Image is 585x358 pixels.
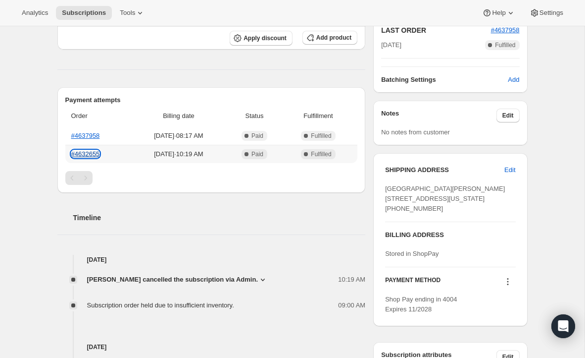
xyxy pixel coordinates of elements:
h2: Timeline [73,213,366,223]
span: Tools [120,9,135,17]
span: Paid [251,150,263,158]
span: [DATE] · 08:17 AM [134,131,224,141]
span: Fulfilled [311,132,331,140]
span: Fulfilled [495,41,515,49]
span: [GEOGRAPHIC_DATA][PERSON_NAME] [STREET_ADDRESS][US_STATE] [PHONE_NUMBER] [385,185,505,212]
span: Edit [502,112,514,119]
h2: LAST ORDER [381,25,490,35]
h6: Batching Settings [381,75,508,85]
button: Help [476,6,521,20]
span: Paid [251,132,263,140]
span: Status [230,111,279,121]
button: [PERSON_NAME] cancelled the subscription via Admin. [87,275,268,285]
button: Add [502,72,525,88]
h2: Payment attempts [65,95,358,105]
h3: SHIPPING ADDRESS [385,165,504,175]
span: Fulfilled [311,150,331,158]
span: Analytics [22,9,48,17]
span: 09:00 AM [338,300,365,310]
th: Order [65,105,131,127]
button: Add product [302,31,357,45]
span: Subscription order held due to insufficient inventory. [87,301,234,309]
h3: BILLING ADDRESS [385,230,515,240]
div: Open Intercom Messenger [551,314,575,338]
h3: PAYMENT METHOD [385,276,440,290]
a: #4632655 [71,150,100,158]
span: Add product [316,34,351,42]
button: Edit [498,162,521,178]
span: Shop Pay ending in 4004 Expires 11/2028 [385,296,457,313]
button: #4637958 [491,25,520,35]
span: [PERSON_NAME] cancelled the subscription via Admin. [87,275,258,285]
span: Help [492,9,505,17]
span: Add [508,75,519,85]
span: [DATE] [381,40,401,50]
button: Analytics [16,6,54,20]
button: Tools [114,6,151,20]
span: Billing date [134,111,224,121]
h4: [DATE] [57,255,366,265]
span: Subscriptions [62,9,106,17]
span: [DATE] · 10:19 AM [134,149,224,159]
span: 10:19 AM [338,275,365,285]
nav: Pagination [65,171,358,185]
h4: [DATE] [57,342,366,352]
button: Edit [496,109,520,122]
span: Edit [504,165,515,175]
a: #4637958 [71,132,100,139]
button: Subscriptions [56,6,112,20]
button: Apply discount [230,31,292,46]
span: Settings [539,9,563,17]
span: Apply discount [244,34,287,42]
span: No notes from customer [381,128,450,136]
h3: Notes [381,109,496,122]
button: Settings [524,6,569,20]
span: Stored in ShopPay [385,250,439,257]
span: Fulfillment [285,111,351,121]
a: #4637958 [491,26,520,34]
